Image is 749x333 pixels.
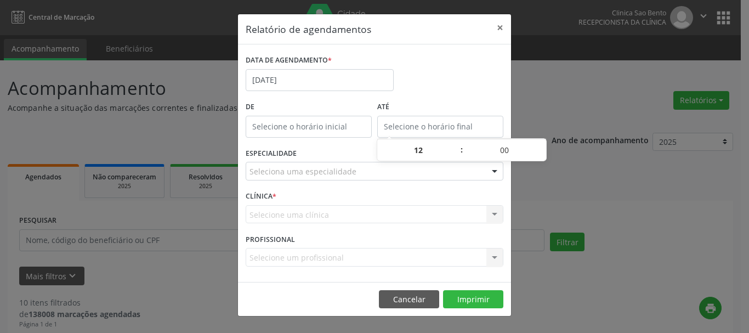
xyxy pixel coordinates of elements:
[443,290,503,309] button: Imprimir
[246,69,394,91] input: Selecione uma data ou intervalo
[246,99,372,116] label: De
[463,139,546,161] input: Minute
[377,99,503,116] label: ATÉ
[377,116,503,138] input: Selecione o horário final
[379,290,439,309] button: Cancelar
[460,139,463,161] span: :
[246,231,295,248] label: PROFISSIONAL
[246,116,372,138] input: Selecione o horário inicial
[377,139,460,161] input: Hour
[249,166,356,177] span: Seleciona uma especialidade
[489,14,511,41] button: Close
[246,145,297,162] label: ESPECIALIDADE
[246,22,371,36] h5: Relatório de agendamentos
[246,188,276,205] label: CLÍNICA
[246,52,332,69] label: DATA DE AGENDAMENTO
